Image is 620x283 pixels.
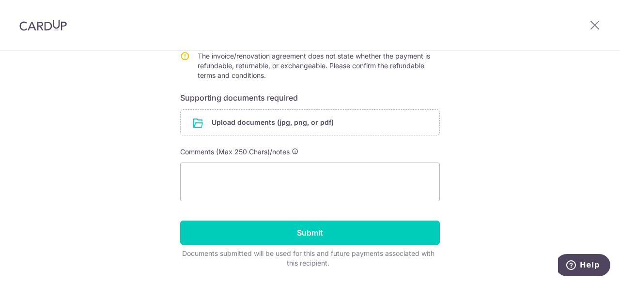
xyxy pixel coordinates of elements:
iframe: Opens a widget where you can find more information [558,254,610,278]
input: Submit [180,221,440,245]
h6: Supporting documents required [180,92,440,104]
span: Comments (Max 250 Chars)/notes [180,148,290,156]
div: Upload documents (jpg, png, or pdf) [180,109,440,135]
img: CardUp [19,19,67,31]
div: Documents submitted will be used for this and future payments associated with this recipient. [180,249,436,268]
span: The invoice/renovation agreement does not state whether the payment is refundable, returnable, or... [198,52,430,79]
